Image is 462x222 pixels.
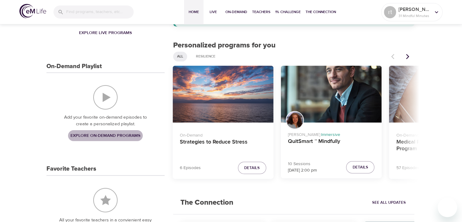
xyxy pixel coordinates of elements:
[46,165,96,172] h3: Favorite Teachers
[288,161,317,167] p: 10 Sessions
[180,139,266,153] h4: Strategies to Reduce Stress
[384,6,396,18] div: rt
[438,198,457,217] iframe: Button to launch messaging window
[252,9,270,15] span: Teachers
[288,138,374,153] h4: QuitSmart ™ Mindfully
[187,9,201,15] span: Home
[192,54,219,59] span: Resilience
[352,164,368,171] span: Details
[192,52,219,61] div: Resilience
[401,50,414,63] button: Next items
[399,13,431,19] p: 31 Mindful Minutes
[275,9,301,15] span: 1% Challenge
[180,130,266,139] p: On-Demand
[244,165,260,172] span: Details
[46,63,102,70] h3: On-Demand Playlist
[173,52,187,61] div: All
[306,9,336,15] span: The Connection
[321,132,340,137] span: Immersive
[288,129,374,138] p: [PERSON_NAME] ·
[70,132,140,140] span: Explore On-Demand Programs
[288,167,317,174] p: [DATE] 2:00 pm
[346,161,374,174] button: Details
[59,114,152,128] p: Add your favorite on-demand episodes to create a personalized playlist.
[79,29,132,37] span: Explore Live Programs
[238,162,266,174] button: Details
[370,198,407,207] a: See All Updates
[66,5,134,19] input: Find programs, teachers, etc...
[19,4,46,18] img: logo
[173,54,187,59] span: All
[206,9,221,15] span: Live
[93,188,118,212] img: Favorite Teachers
[180,165,201,171] p: 6 Episodes
[77,27,134,39] a: Explore Live Programs
[68,130,143,141] a: Explore On-Demand Programs
[173,41,415,50] h2: Personalized programs for you
[396,165,419,171] p: 57 Episodes
[372,199,406,206] span: See All Updates
[173,66,273,123] button: Strategies to Reduce Stress
[93,85,118,109] img: On-Demand Playlist
[281,66,382,123] button: QuitSmart ™ Mindfully
[173,191,241,214] h2: The Connection
[399,6,431,13] p: [PERSON_NAME]
[225,9,247,15] span: On-Demand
